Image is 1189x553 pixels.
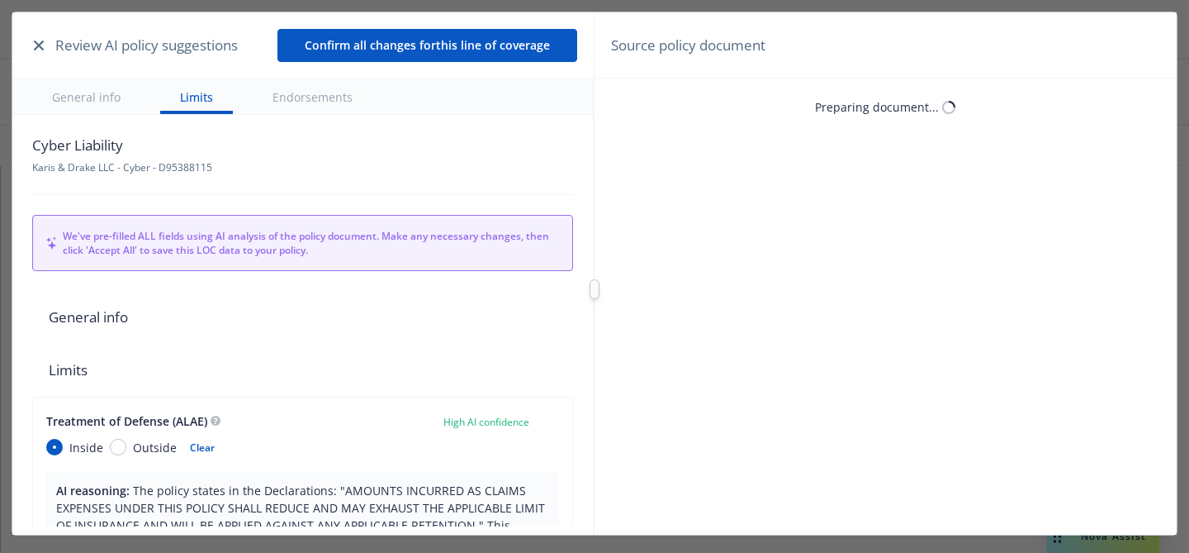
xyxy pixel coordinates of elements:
[110,439,126,455] input: Outside
[32,135,212,156] span: Cyber Liability
[56,483,130,498] span: AI reasoning:
[32,291,573,344] span: General info
[277,29,577,62] button: Confirm all changes forthis line of coverage
[815,98,939,116] div: Preparing document...
[32,344,573,397] span: Limits
[32,79,140,114] button: General info
[55,35,238,56] span: Review AI policy suggestions
[32,160,212,174] span: Karis & Drake LLC - Cyber - D95388115
[46,439,63,455] input: Inside
[443,415,529,429] span: High AI confidence
[160,79,233,114] button: Limits
[180,436,225,459] button: Clear
[46,413,207,429] span: Treatment of Defense (ALAE)
[253,79,372,114] button: Endorsements
[611,35,765,56] span: Source policy document
[69,439,103,456] span: Inside
[63,229,559,257] span: We've pre-filled ALL fields using AI analysis of the policy document. Make any necessary changes,...
[133,439,177,456] span: Outside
